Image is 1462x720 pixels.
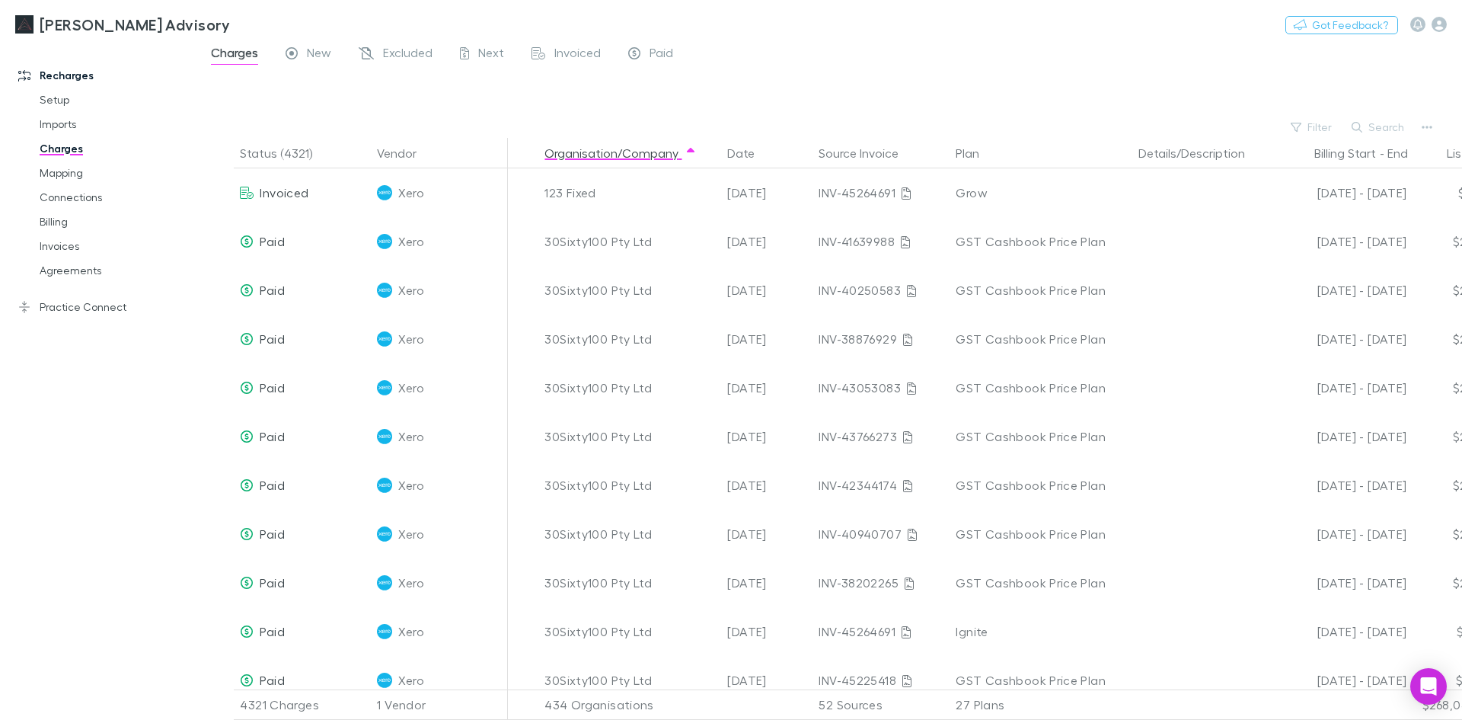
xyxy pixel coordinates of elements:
[538,690,721,720] div: 434 Organisations
[956,607,1126,656] div: Ignite
[544,266,715,315] div: 30Sixty100 Pty Ltd
[377,429,392,444] img: Xero's Logo
[956,656,1126,705] div: GST Cashbook Price Plan
[398,315,423,363] span: Xero
[544,656,715,705] div: 30Sixty100 Pty Ltd
[1285,16,1398,34] button: Got Feedback?
[544,315,715,363] div: 30Sixty100 Pty Ltd
[377,138,435,168] button: Vendor
[1344,118,1413,136] button: Search
[544,461,715,510] div: 30Sixty100 Pty Ltd
[24,185,206,210] a: Connections
[819,607,943,656] div: INV-45264691
[956,168,1126,217] div: Grow
[956,461,1126,510] div: GST Cashbook Price Plan
[721,363,812,412] div: [DATE]
[819,461,943,510] div: INV-42344174
[377,526,392,542] img: Xero's Logo
[1275,461,1406,510] div: [DATE] - [DATE]
[398,266,423,315] span: Xero
[819,138,917,168] button: Source Invoice
[544,510,715,558] div: 30Sixty100 Pty Ltd
[24,136,206,161] a: Charges
[544,558,715,607] div: 30Sixty100 Pty Ltd
[544,138,697,168] button: Organisation/Company
[1275,412,1406,461] div: [DATE] - [DATE]
[1275,266,1406,315] div: [DATE] - [DATE]
[544,412,715,461] div: 30Sixty100 Pty Ltd
[721,217,812,266] div: [DATE]
[819,266,943,315] div: INV-40250583
[950,690,1132,720] div: 27 Plans
[727,138,773,168] button: Date
[956,266,1126,315] div: GST Cashbook Price Plan
[307,45,331,65] span: New
[1410,668,1447,705] div: Open Intercom Messenger
[956,363,1126,412] div: GST Cashbook Price Plan
[377,185,392,200] img: Xero's Logo
[398,217,423,266] span: Xero
[819,363,943,412] div: INV-43053083
[260,283,284,297] span: Paid
[40,15,230,34] h3: [PERSON_NAME] Advisory
[398,558,423,607] span: Xero
[24,210,206,234] a: Billing
[819,217,943,266] div: INV-41639988
[812,690,950,720] div: 52 Sources
[377,380,392,395] img: Xero's Logo
[819,168,943,217] div: INV-45264691
[721,315,812,363] div: [DATE]
[377,673,392,688] img: Xero's Logo
[1314,138,1376,168] button: Billing Start
[240,138,330,168] button: Status (4321)
[721,168,812,217] div: [DATE]
[377,234,392,249] img: Xero's Logo
[956,558,1126,607] div: GST Cashbook Price Plan
[383,45,433,65] span: Excluded
[544,607,715,656] div: 30Sixty100 Pty Ltd
[819,412,943,461] div: INV-43766273
[260,234,284,248] span: Paid
[1275,558,1406,607] div: [DATE] - [DATE]
[260,429,284,443] span: Paid
[956,510,1126,558] div: GST Cashbook Price Plan
[1275,510,1406,558] div: [DATE] - [DATE]
[956,315,1126,363] div: GST Cashbook Price Plan
[544,217,715,266] div: 30Sixty100 Pty Ltd
[956,138,998,168] button: Plan
[3,295,206,319] a: Practice Connect
[260,526,284,541] span: Paid
[1275,168,1406,217] div: [DATE] - [DATE]
[377,575,392,590] img: Xero's Logo
[554,45,601,65] span: Invoiced
[260,331,284,346] span: Paid
[211,45,258,65] span: Charges
[260,575,284,590] span: Paid
[15,15,34,34] img: Liston Newton Advisory's Logo
[1275,656,1406,705] div: [DATE] - [DATE]
[24,161,206,185] a: Mapping
[377,331,392,347] img: Xero's Logo
[1387,138,1408,168] button: End
[377,478,392,493] img: Xero's Logo
[721,266,812,315] div: [DATE]
[721,461,812,510] div: [DATE]
[1275,363,1406,412] div: [DATE] - [DATE]
[260,185,308,200] span: Invoiced
[234,690,371,720] div: 4321 Charges
[6,6,239,43] a: [PERSON_NAME] Advisory
[260,478,284,492] span: Paid
[819,510,943,558] div: INV-40940707
[1275,607,1406,656] div: [DATE] - [DATE]
[398,510,423,558] span: Xero
[721,607,812,656] div: [DATE]
[398,656,423,705] span: Xero
[721,558,812,607] div: [DATE]
[1283,118,1341,136] button: Filter
[1138,138,1263,168] button: Details/Description
[24,234,206,258] a: Invoices
[650,45,673,65] span: Paid
[24,258,206,283] a: Agreements
[398,363,423,412] span: Xero
[544,168,715,217] div: 123 Fixed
